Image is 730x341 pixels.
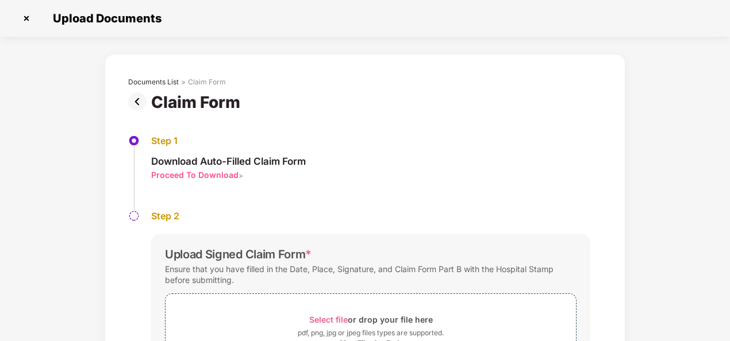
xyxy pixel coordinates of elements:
img: svg+xml;base64,PHN2ZyBpZD0iUHJldi0zMngzMiIgeG1sbnM9Imh0dHA6Ly93d3cudzMub3JnLzIwMDAvc3ZnIiB3aWR0aD... [128,92,151,111]
div: Step 1 [151,135,306,147]
div: Ensure that you have filled in the Date, Place, Signature, and Claim Form Part B with the Hospita... [165,261,577,288]
div: or drop your file here [309,312,433,327]
img: svg+xml;base64,PHN2ZyBpZD0iU3RlcC1BY3RpdmUtMzJ4MzIiIHhtbG5zPSJodHRwOi8vd3d3LnczLm9yZy8yMDAwL3N2Zy... [128,135,140,146]
div: Documents List [128,77,179,87]
div: pdf, png, jpg or jpeg files types are supported. [298,327,444,339]
span: Upload Documents [41,11,167,25]
span: > [239,171,243,180]
img: svg+xml;base64,PHN2ZyBpZD0iU3RlcC1QZW5kaW5nLTMyeDMyIiB4bWxucz0iaHR0cDovL3d3dy53My5vcmcvMjAwMC9zdm... [128,210,140,222]
div: Download Auto-Filled Claim Form [151,155,306,168]
div: Claim Form [151,92,245,112]
div: Claim Form [188,77,226,87]
img: svg+xml;base64,PHN2ZyBpZD0iQ3Jvc3MtMzJ4MzIiIHhtbG5zPSJodHRwOi8vd3d3LnczLm9yZy8yMDAwL3N2ZyIgd2lkdG... [17,9,36,28]
div: Upload Signed Claim Form [165,247,312,261]
div: > [181,77,186,87]
div: Proceed To Download [151,169,239,180]
span: Select file [309,315,348,324]
div: Step 2 [151,210,590,222]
